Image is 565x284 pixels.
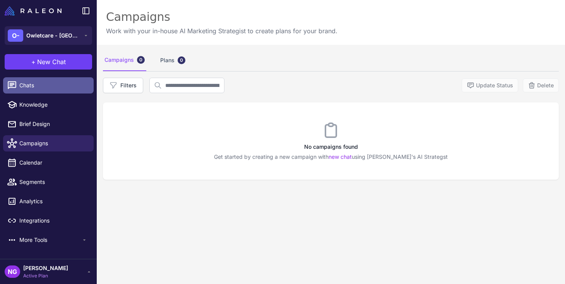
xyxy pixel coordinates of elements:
a: Brief Design [3,116,94,132]
span: Brief Design [19,120,87,128]
h3: No campaigns found [103,143,559,151]
span: More Tools [19,236,81,244]
button: Update Status [462,78,518,92]
div: Campaigns [103,49,146,71]
span: Knowledge [19,100,87,109]
div: 0 [137,56,145,64]
button: Filters [103,78,143,93]
a: Knowledge [3,97,94,113]
p: Work with your in-house AI Marketing Strategist to create plans for your brand. [106,26,337,36]
a: Raleon Logo [5,6,65,15]
span: Analytics [19,197,87,206]
a: Campaigns [3,135,94,151]
div: NG [5,265,20,278]
span: Campaigns [19,139,87,148]
div: Campaigns [106,9,337,25]
a: Analytics [3,193,94,209]
div: Plans [159,49,187,71]
span: New Chat [37,57,66,66]
a: Integrations [3,213,94,229]
span: Integrations [19,216,87,225]
p: Get started by creating a new campaign with using [PERSON_NAME]'s AI Strategst [103,153,559,161]
div: O- [8,29,23,42]
span: Active Plan [23,272,68,279]
a: Segments [3,174,94,190]
button: O-Owletcare - [GEOGRAPHIC_DATA] [5,26,92,45]
a: Calendar [3,155,94,171]
div: 0 [178,56,185,64]
span: [PERSON_NAME] [23,264,68,272]
span: Owletcare - [GEOGRAPHIC_DATA] [26,31,80,40]
span: + [31,57,36,66]
button: Delete [523,78,559,92]
span: Calendar [19,158,87,167]
a: new chat [329,153,352,160]
a: Chats [3,77,94,94]
span: Chats [19,81,87,90]
span: Segments [19,178,87,186]
button: +New Chat [5,54,92,70]
img: Raleon Logo [5,6,62,15]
